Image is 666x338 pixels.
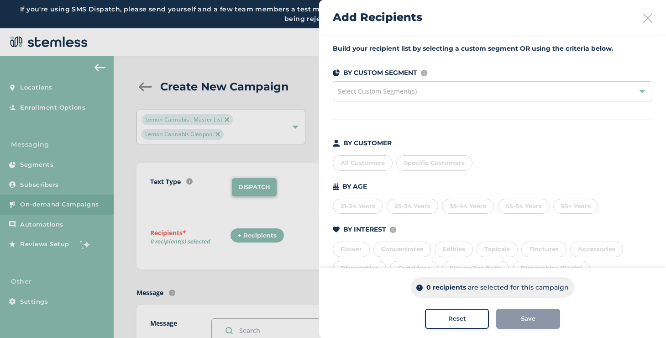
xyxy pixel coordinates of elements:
img: icon-info-236977d2.svg [390,227,396,233]
div: 21-24 Years [333,199,383,214]
p: BY CUSTOM SEGMENT [343,68,417,78]
img: icon-info-dark-48f6c5f3.svg [416,285,423,291]
div: 35-44 Years [442,199,494,214]
span: Select Custom Segment(s) [338,87,417,95]
p: BY AGE [342,182,367,191]
div: All Customers [333,155,393,171]
img: icon-cake-93b2a7b5.svg [333,183,339,190]
p: 0 recipients [426,283,466,292]
img: icon-person-dark-ced50e5f.svg [333,140,340,147]
div: Accessories [570,242,623,257]
p: are selected for this campaign [468,283,569,292]
div: Edibles [435,242,473,257]
p: BY INTEREST [343,225,386,234]
div: 25-34 Years [387,199,438,214]
div: Cartridges [390,261,438,276]
div: 55+ Years [553,199,598,214]
span: Specific Customers [404,159,465,166]
button: Reset [425,309,489,329]
h2: Add Recipients [333,9,422,26]
div: Disposables (Rosin) [513,261,590,276]
img: icon-heart-dark-29e6356f.svg [333,227,340,233]
img: icon-segments-dark-074adb27.svg [333,69,340,76]
iframe: Chat Widget [620,294,666,338]
div: Topicals [477,242,518,257]
div: 45-54 Years [498,199,550,214]
p: BY CUSTOMER [343,138,392,148]
img: icon-info-236977d2.svg [421,70,427,76]
div: Flower [333,242,370,257]
div: Concentrates [373,242,431,257]
div: Tinctures [521,242,566,257]
span: Reset [448,314,466,323]
div: Flower Pre Rolls [442,261,509,276]
label: Build your recipient list by selecting a custom segment OR using the criteria below. [333,44,652,53]
div: Disposables [333,261,386,276]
